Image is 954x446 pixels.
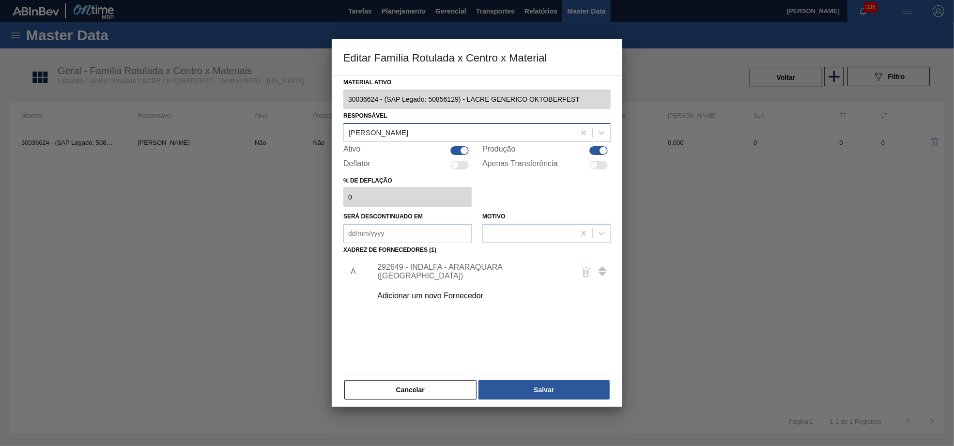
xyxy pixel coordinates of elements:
[377,292,567,300] div: Adicionar um novo Fornecedor
[343,76,611,90] label: Material ativo
[343,145,361,156] label: Ativo
[343,213,423,220] label: Será descontinuado em
[478,380,610,400] button: Salvar
[349,128,408,137] div: [PERSON_NAME]
[344,380,477,400] button: Cancelar
[343,260,358,284] li: A
[343,174,472,188] label: % de deflação
[332,39,622,76] h3: Editar Família Rotulada x Centro x Material
[482,213,505,220] label: Motivo
[343,224,472,243] input: dd/mm/yyyy
[343,246,436,253] label: Xadrez de Fornecedores (1)
[377,263,567,280] div: 292649 - INDALFA - ARARAQUARA ([GEOGRAPHIC_DATA])
[575,260,598,283] button: delete-icon
[343,112,387,119] label: Responsável
[343,159,370,171] label: Deflator
[482,145,516,156] label: Produção
[581,266,592,277] img: delete-icon
[482,159,558,171] label: Apenas Transferência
